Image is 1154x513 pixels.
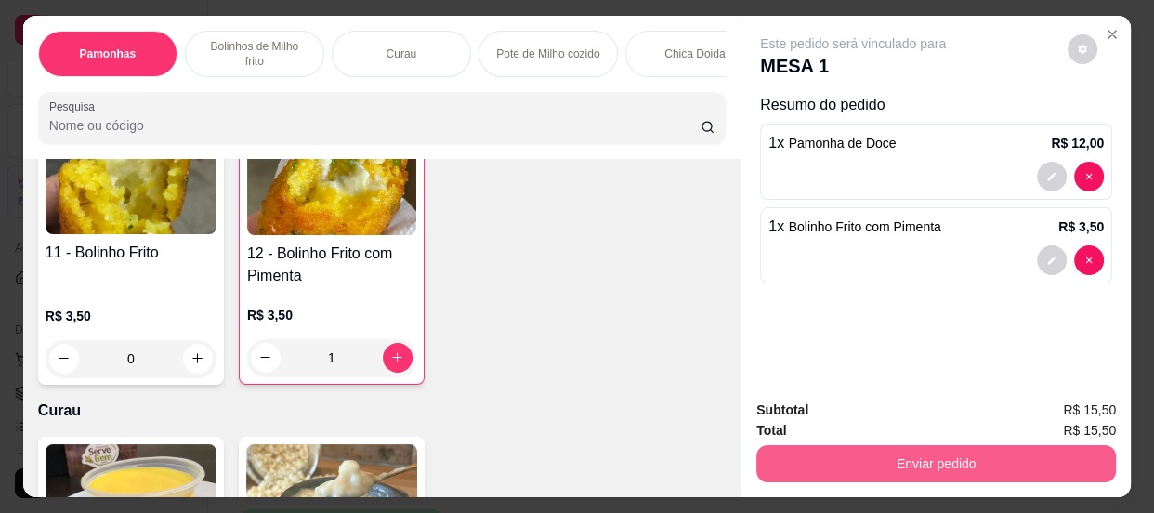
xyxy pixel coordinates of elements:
p: R$ 12,00 [1051,134,1104,152]
h4: 12 - Bolinho Frito com Pimenta [247,243,416,287]
p: Chica Doida [664,46,725,61]
p: Curau [38,400,726,422]
button: Close [1097,20,1127,49]
strong: Subtotal [756,402,808,417]
p: R$ 3,50 [1058,217,1104,236]
button: decrease-product-quantity [1037,162,1067,191]
button: decrease-product-quantity [1074,245,1104,275]
span: R$ 15,50 [1063,400,1116,420]
button: decrease-product-quantity [251,343,281,373]
p: Pamonhas [80,46,137,61]
p: Curau [387,46,417,61]
span: Pamonha de Doce [789,136,897,151]
p: R$ 3,50 [46,307,216,325]
input: Pesquisa [49,116,701,135]
button: Enviar pedido [756,445,1116,482]
p: 1 x [768,216,941,238]
label: Pesquisa [49,99,101,114]
span: R$ 15,50 [1063,420,1116,441]
button: increase-product-quantity [383,343,413,373]
button: decrease-product-quantity [49,344,79,374]
p: R$ 3,50 [247,306,416,324]
p: Este pedido será vinculado para [760,34,946,53]
p: 1 x [768,132,896,154]
p: Bolinhos de Milho frito [201,39,308,69]
img: product-image [247,119,416,235]
p: Resumo do pedido [760,94,1112,116]
img: product-image [46,118,216,234]
p: Pote de Milho cozido [496,46,599,61]
button: decrease-product-quantity [1037,245,1067,275]
button: decrease-product-quantity [1074,162,1104,191]
button: decrease-product-quantity [1068,34,1097,64]
p: MESA 1 [760,53,946,79]
h4: 11 - Bolinho Frito [46,242,216,264]
span: Bolinho Frito com Pimenta [789,219,941,234]
strong: Total [756,423,786,438]
button: increase-product-quantity [183,344,213,374]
